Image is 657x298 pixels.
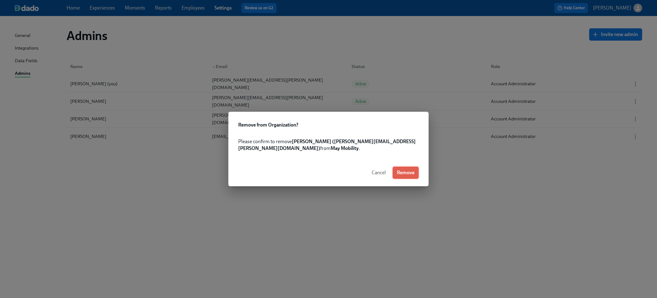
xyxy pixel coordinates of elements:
button: Cancel [367,167,390,179]
strong: [PERSON_NAME] ([PERSON_NAME][EMAIL_ADDRESS][PERSON_NAME][DOMAIN_NAME]) [238,139,416,151]
button: Remove [393,167,419,179]
span: Remove [397,170,414,176]
span: Please confirm to remove from . [238,139,416,151]
strong: May Mobility [331,145,359,151]
h2: Remove from Organization ? [238,122,419,128]
span: Cancel [372,170,386,176]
